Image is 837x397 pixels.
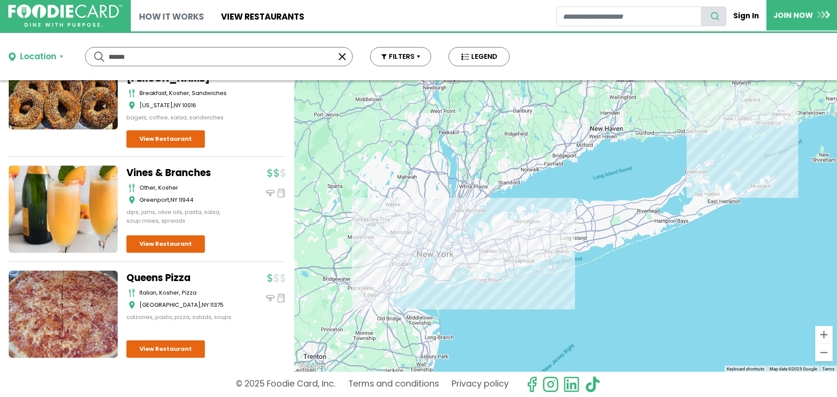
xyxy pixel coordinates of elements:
img: pickup_icon.svg [277,294,286,302]
a: View Restaurant [126,130,205,148]
div: Other, Kosher [139,183,235,192]
span: 10016 [182,101,196,109]
div: , [139,301,235,309]
span: NY [170,196,177,204]
a: Terms and conditions [348,376,439,393]
span: 11944 [179,196,194,204]
div: calzones, pasta, pizza, salads, soups [126,313,235,322]
button: Location [9,51,63,63]
button: FILTERS [370,47,431,66]
div: bagels, coffee, salad, sandwiches [126,113,235,122]
span: NY [202,301,209,309]
div: breakfast, kosher, sandwiches [139,89,235,98]
span: NY [174,101,181,109]
img: linkedin.svg [563,376,580,393]
div: Location [20,51,56,63]
a: View Restaurant [126,340,205,358]
div: , [139,101,235,110]
img: cutlery_icon.svg [129,183,135,192]
svg: check us out on facebook [524,376,540,393]
div: , [139,196,235,204]
input: restaurant search [556,7,701,26]
img: map_icon.svg [129,301,135,309]
a: Queens Pizza [126,271,235,285]
img: pickup_icon.svg [277,189,286,197]
button: Zoom out [815,344,833,361]
img: map_icon.svg [129,196,135,204]
button: LEGEND [449,47,510,66]
img: FoodieCard; Eat, Drink, Save, Donate [8,4,122,27]
a: View Restaurant [126,235,205,253]
img: Google [296,360,325,372]
img: map_icon.svg [129,101,135,110]
p: © 2025 Foodie Card, Inc. [236,376,336,393]
div: dips, jams, olive oils, pasta, salsa, soup mixes, spreads [126,208,235,225]
div: italian, kosher, pizza [139,288,235,297]
span: [US_STATE] [139,101,173,109]
button: search [701,7,726,26]
a: Vines & Branches [126,166,235,180]
a: Terms [822,366,834,371]
span: 11375 [210,301,224,309]
img: dinein_icon.svg [266,189,275,197]
span: Greenport [139,196,169,204]
button: Zoom in [815,326,833,343]
img: dinein_icon.svg [266,294,275,302]
a: Open this area in Google Maps (opens a new window) [296,360,325,372]
button: Keyboard shortcuts [727,366,764,372]
a: Privacy policy [452,376,509,393]
span: [GEOGRAPHIC_DATA] [139,301,201,309]
img: tiktok.svg [584,376,601,393]
span: Map data ©2025 Google [769,366,817,371]
img: cutlery_icon.svg [129,89,135,98]
a: Sign In [726,6,766,25]
img: cutlery_icon.svg [129,288,135,297]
